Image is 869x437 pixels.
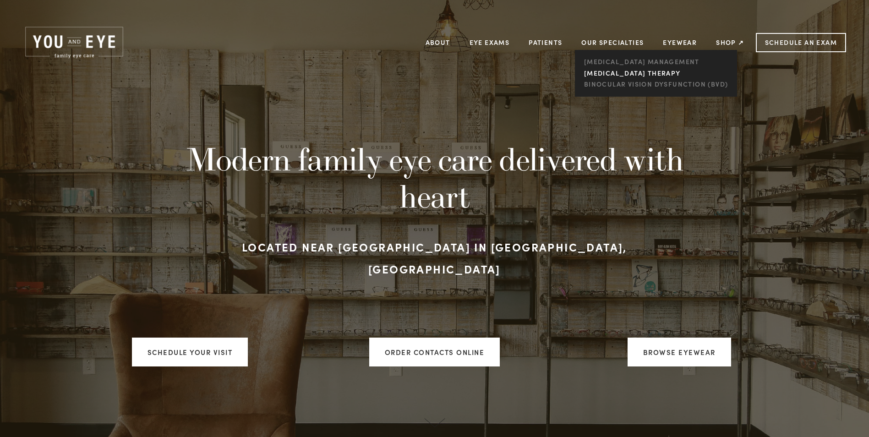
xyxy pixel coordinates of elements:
[628,338,731,366] a: Browse Eyewear
[529,35,562,49] a: Patients
[581,56,730,68] a: [MEDICAL_DATA] management
[23,25,126,60] img: Rochester, MN | You and Eye | Family Eye Care
[426,35,450,49] a: About
[581,38,644,47] a: Our Specialties
[663,35,697,49] a: Eyewear
[581,79,730,90] a: Binocular Vision Dysfunction (BVD)
[470,35,510,49] a: Eye Exams
[716,35,744,49] a: Shop ↗
[756,33,846,52] a: Schedule an Exam
[132,338,248,366] a: Schedule your visit
[184,141,685,214] h1: Modern family eye care delivered with heart
[369,338,500,366] a: ORDER CONTACTS ONLINE
[581,67,730,79] a: [MEDICAL_DATA] Therapy
[242,239,631,276] strong: Located near [GEOGRAPHIC_DATA] in [GEOGRAPHIC_DATA], [GEOGRAPHIC_DATA]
